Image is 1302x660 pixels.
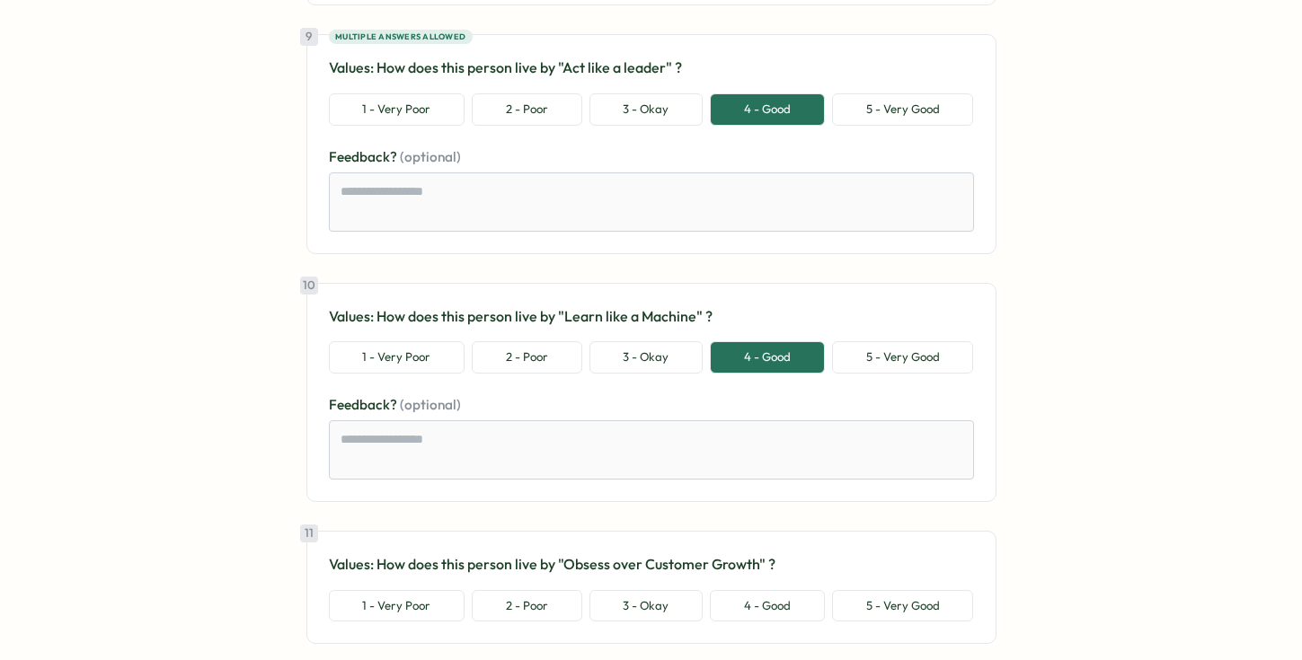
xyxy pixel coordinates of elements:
button: 1 - Very Poor [329,93,465,126]
span: Feedback? [329,396,400,413]
div: 9 [300,28,318,46]
button: 5 - Very Good [832,341,974,374]
span: (optional) [400,396,461,413]
button: 4 - Good [710,590,825,622]
button: 2 - Poor [472,341,582,374]
div: 11 [300,524,318,542]
p: Values: How does this person live by "Act like a leader" ? [329,57,974,79]
span: Feedback? [329,148,400,165]
button: 5 - Very Good [832,590,974,622]
button: 3 - Okay [589,93,704,126]
button: 4 - Good [710,341,825,374]
button: 3 - Okay [589,341,704,374]
button: 4 - Good [710,93,825,126]
button: 2 - Poor [472,93,582,126]
p: Values: How does this person live by "Learn like a Machine" ? [329,305,974,328]
span: Multiple answers allowed [335,31,465,43]
button: 3 - Okay [589,590,704,622]
p: Values: How does this person live by "Obsess over Customer Growth" ? [329,553,974,576]
button: 1 - Very Poor [329,341,465,374]
button: 1 - Very Poor [329,590,465,622]
div: 10 [300,277,318,295]
span: (optional) [400,148,461,165]
button: 2 - Poor [472,590,582,622]
button: 5 - Very Good [832,93,974,126]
